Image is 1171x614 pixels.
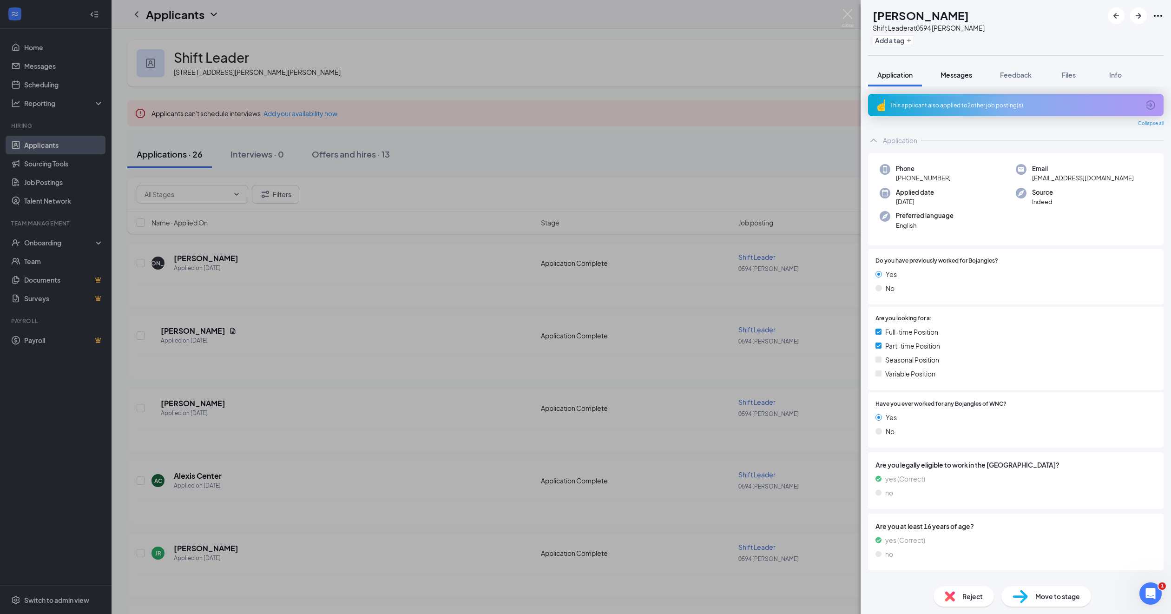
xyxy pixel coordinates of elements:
[890,101,1139,109] div: This applicant also applied to 2 other job posting(s)
[1139,582,1162,605] iframe: Intercom live chat
[885,488,893,498] span: no
[896,188,934,197] span: Applied date
[868,576,879,588] svg: ChevronUp
[896,211,954,220] span: Preferred language
[886,426,895,436] span: No
[875,521,1156,531] span: Are you at least 16 years of age?
[885,535,925,545] span: yes (Correct)
[962,591,983,601] span: Reject
[1032,188,1053,197] span: Source
[883,577,951,587] div: Additional Information
[883,136,917,145] div: Application
[885,549,893,559] span: no
[873,7,969,23] h1: [PERSON_NAME]
[1109,71,1122,79] span: Info
[868,135,879,146] svg: ChevronUp
[885,327,938,337] span: Full-time Position
[1138,120,1164,127] span: Collapse all
[1032,173,1134,183] span: [EMAIL_ADDRESS][DOMAIN_NAME]
[885,341,940,351] span: Part-time Position
[1000,71,1032,79] span: Feedback
[886,269,897,279] span: Yes
[1130,7,1147,24] button: ArrowRight
[1035,591,1080,601] span: Move to stage
[941,71,972,79] span: Messages
[886,412,897,423] span: Yes
[896,221,954,230] span: English
[873,23,985,33] div: Shift Leader at 0594 [PERSON_NAME]
[875,257,998,265] span: Do you have previously worked for Bojangles?
[1032,197,1053,206] span: Indeed
[896,164,951,173] span: Phone
[875,460,1156,470] span: Are you legally eligible to work in the [GEOGRAPHIC_DATA]?
[1108,7,1125,24] button: ArrowLeftNew
[896,173,951,183] span: [PHONE_NUMBER]
[1133,10,1144,21] svg: ArrowRight
[873,35,914,45] button: PlusAdd a tag
[885,369,935,379] span: Variable Position
[886,283,895,293] span: No
[1158,582,1166,590] span: 1
[885,474,925,484] span: yes (Correct)
[1148,578,1164,586] span: [DATE]
[1118,578,1145,586] span: Submitted:
[896,197,934,206] span: [DATE]
[1062,71,1076,79] span: Files
[875,314,932,323] span: Are you looking for a:
[1152,10,1164,21] svg: Ellipses
[1145,99,1156,111] svg: ArrowCircle
[906,38,912,43] svg: Plus
[885,355,939,365] span: Seasonal Position
[1032,164,1134,173] span: Email
[875,400,1007,409] span: Have you ever worked for any Bojangles of WNC?
[1111,10,1122,21] svg: ArrowLeftNew
[877,71,913,79] span: Application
